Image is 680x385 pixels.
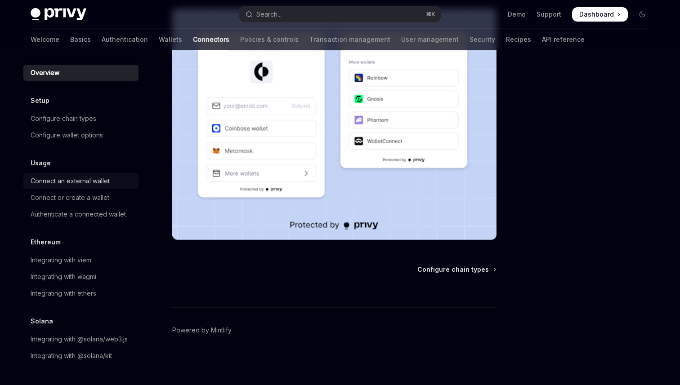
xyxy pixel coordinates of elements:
[31,29,59,50] a: Welcome
[172,326,232,335] a: Powered by Mintlify
[23,252,139,268] a: Integrating with viem
[23,269,139,285] a: Integrating with wagmi
[31,237,61,248] h5: Ethereum
[159,29,182,50] a: Wallets
[31,209,126,220] div: Authenticate a connected wallet
[401,29,459,50] a: User management
[102,29,148,50] a: Authentication
[31,158,51,168] h5: Usage
[31,271,96,282] div: Integrating with wagmi
[506,29,531,50] a: Recipes
[309,29,390,50] a: Transaction management
[470,29,495,50] a: Security
[31,288,96,299] div: Integrating with ethers
[23,206,139,222] a: Authenticate a connected wallet
[23,173,139,189] a: Connect an external wallet
[172,9,497,240] img: Connectors3
[635,7,649,22] button: Toggle dark mode
[31,8,86,21] img: dark logo
[23,348,139,364] a: Integrating with @solana/kit
[542,29,585,50] a: API reference
[23,285,139,301] a: Integrating with ethers
[426,11,435,18] span: ⌘ K
[23,190,139,206] a: Connect or create a wallet
[31,350,112,361] div: Integrating with @solana/kit
[23,127,139,143] a: Configure wallet options
[240,29,299,50] a: Policies & controls
[31,67,59,78] div: Overview
[31,334,128,345] div: Integrating with @solana/web3.js
[508,10,526,19] a: Demo
[31,255,91,266] div: Integrating with viem
[31,192,109,203] div: Connect or create a wallet
[31,176,110,186] div: Connect an external wallet
[417,265,496,274] a: Configure chain types
[193,29,229,50] a: Connectors
[31,95,49,106] h5: Setup
[417,265,489,274] span: Configure chain types
[537,10,561,19] a: Support
[70,29,91,50] a: Basics
[31,130,103,141] div: Configure wallet options
[23,65,139,81] a: Overview
[31,316,53,327] h5: Solana
[572,7,628,22] a: Dashboard
[239,6,441,22] button: Open search
[31,113,96,124] div: Configure chain types
[23,111,139,127] a: Configure chain types
[256,9,282,20] div: Search...
[23,331,139,347] a: Integrating with @solana/web3.js
[579,10,614,19] span: Dashboard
